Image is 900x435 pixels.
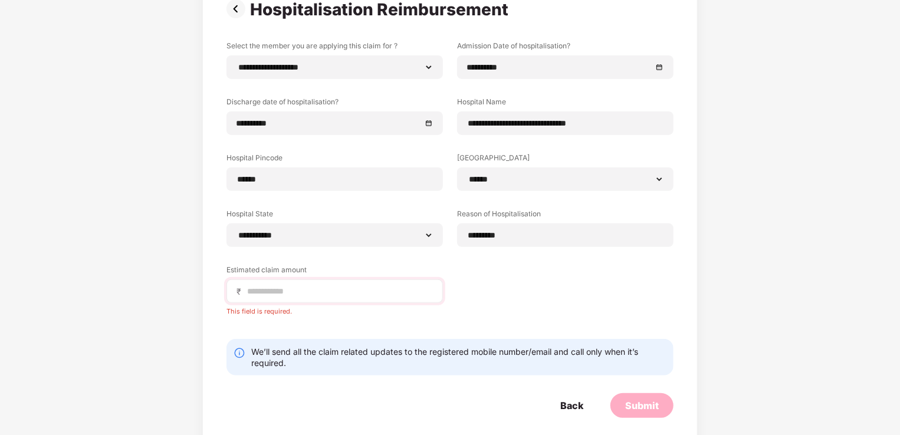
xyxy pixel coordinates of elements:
[625,399,659,412] div: Submit
[457,209,674,223] label: Reason of Hospitalisation
[226,97,443,111] label: Discharge date of hospitalisation?
[560,399,583,412] div: Back
[457,41,674,55] label: Admission Date of hospitalisation?
[251,346,666,368] div: We’ll send all the claim related updates to the registered mobile number/email and call only when...
[226,153,443,167] label: Hospital Pincode
[226,265,443,279] label: Estimated claim amount
[457,97,674,111] label: Hospital Name
[234,347,245,359] img: svg+xml;base64,PHN2ZyBpZD0iSW5mby0yMHgyMCIgeG1sbnM9Imh0dHA6Ly93d3cudzMub3JnLzIwMDAvc3ZnIiB3aWR0aD...
[457,153,674,167] label: [GEOGRAPHIC_DATA]
[237,286,246,297] span: ₹
[226,209,443,223] label: Hospital State
[226,41,443,55] label: Select the member you are applying this claim for ?
[226,303,443,315] div: This field is required.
